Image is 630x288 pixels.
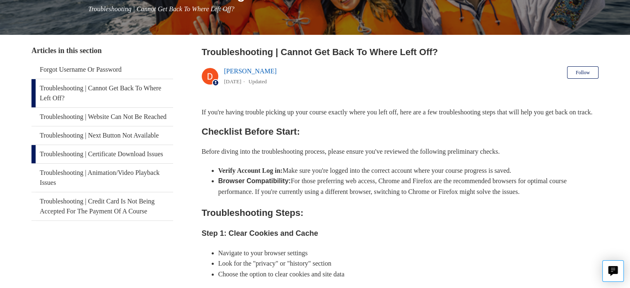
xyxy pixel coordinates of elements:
[202,146,599,157] p: Before diving into the troubleshooting process, please ensure you've reviewed the following preli...
[31,145,173,163] a: Troubleshooting | Certificate Download Issues
[202,124,599,139] h2: Checklist Before Start:
[202,227,599,240] h3: Step 1: Clear Cookies and Cache
[31,108,173,126] a: Troubleshooting | Website Can Not Be Reached
[31,164,173,192] a: Troubleshooting | Animation/Video Playback Issues
[602,260,624,282] button: Live chat
[224,68,277,75] a: [PERSON_NAME]
[218,258,599,269] li: Look for the "privacy" or "history" section
[31,192,173,220] a: Troubleshooting | Credit Card Is Not Being Accepted For The Payment Of A Course
[88,5,234,12] span: Troubleshooting | Cannot Get Back To Where Left Off?
[218,177,291,184] strong: Browser Compatibility:
[249,78,267,85] li: Updated
[224,78,241,85] time: 05/14/2024, 16:31
[567,66,599,79] button: Follow Article
[202,45,599,59] h2: Troubleshooting | Cannot Get Back To Where Left Off?
[31,46,101,55] span: Articles in this section
[31,61,173,79] a: Forgot Username Or Password
[218,176,599,197] li: For those preferring web access, Chrome and Firefox are the recommended browsers for optimal cour...
[31,126,173,145] a: Troubleshooting | Next Button Not Available
[218,269,599,280] li: Choose the option to clear cookies and site data
[202,206,599,220] h2: Troubleshooting Steps:
[218,165,599,176] li: Make sure you're logged into the correct account where your course progress is saved.
[218,248,599,259] li: Navigate to your browser settings
[218,167,282,174] strong: Verify Account Log in:
[31,79,173,107] a: Troubleshooting | Cannot Get Back To Where Left Off?
[202,107,599,118] p: If you're having trouble picking up your course exactly where you left off, here are a few troubl...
